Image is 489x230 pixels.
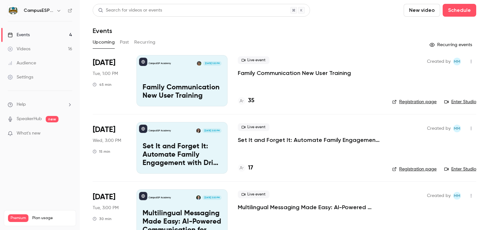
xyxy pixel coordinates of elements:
[248,164,253,172] h4: 17
[149,196,171,199] p: CampusESP Academy
[98,7,162,14] div: Search for videos or events
[197,61,201,66] img: Mira Gandhi
[93,70,118,77] span: Tue, 1:00 PM
[93,192,115,202] span: [DATE]
[136,55,228,106] a: Family Communication New User TrainingCampusESP AcademyMira Gandhi[DATE] 1:00 PMFamily Communicat...
[8,101,72,108] li: help-dropdown-opener
[134,37,156,47] button: Recurring
[203,61,221,66] span: [DATE] 1:00 PM
[8,60,36,66] div: Audience
[196,195,201,200] img: Albert Perera
[32,216,72,221] span: Plan usage
[143,84,221,100] p: Family Communication New User Training
[8,214,28,222] span: Premium
[93,122,126,173] div: Oct 8 Wed, 3:00 PM (America/New York)
[238,123,269,131] span: Live event
[392,99,437,105] a: Registration page
[46,116,58,122] span: new
[427,125,451,132] span: Created by
[120,37,129,47] button: Past
[17,130,41,137] span: What's new
[8,46,30,52] div: Videos
[24,7,54,14] h6: CampusESP Academy
[17,116,42,122] a: SpeakerHub
[427,40,476,50] button: Recurring events
[404,4,440,17] button: New video
[238,136,382,144] a: Set It and Forget It: Automate Family Engagement with Drip Text Messages
[248,96,254,105] h4: 35
[93,58,115,68] span: [DATE]
[93,82,112,87] div: 45 min
[427,58,451,65] span: Created by
[93,149,110,154] div: 15 min
[93,55,126,106] div: Sep 23 Tue, 1:00 PM (America/New York)
[93,125,115,135] span: [DATE]
[392,166,437,172] a: Registration page
[202,128,221,133] span: [DATE] 3:00 PM
[8,32,30,38] div: Events
[93,27,112,35] h1: Events
[149,129,171,132] p: CampusESP Academy
[149,62,171,65] p: CampusESP Academy
[8,5,18,16] img: CampusESP Academy
[454,192,460,200] span: MM
[238,56,269,64] span: Live event
[143,143,221,167] p: Set It and Forget It: Automate Family Engagement with Drip Text Messages
[8,74,33,80] div: Settings
[93,137,121,144] span: Wed, 3:00 PM
[238,191,269,198] span: Live event
[444,166,476,172] a: Enter Studio
[93,205,119,211] span: Tue, 3:00 PM
[453,58,461,65] span: Mairin Matthews
[202,195,221,200] span: [DATE] 3:00 PM
[17,101,26,108] span: Help
[443,4,476,17] button: Schedule
[93,216,112,221] div: 30 min
[93,37,115,47] button: Upcoming
[454,125,460,132] span: MM
[453,192,461,200] span: Mairin Matthews
[238,69,351,77] a: Family Communication New User Training
[65,131,72,136] iframe: Noticeable Trigger
[136,122,228,173] a: Set It and Forget It: Automate Family Engagement with Drip Text MessagesCampusESP AcademyRebecca ...
[427,192,451,200] span: Created by
[196,128,201,133] img: Rebecca McCrory
[453,125,461,132] span: Mairin Matthews
[454,58,460,65] span: MM
[444,99,476,105] a: Enter Studio
[238,96,254,105] a: 35
[238,203,382,211] a: Multilingual Messaging Made Easy: AI-Powered Communication for Spanish-Speaking Families
[238,164,253,172] a: 17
